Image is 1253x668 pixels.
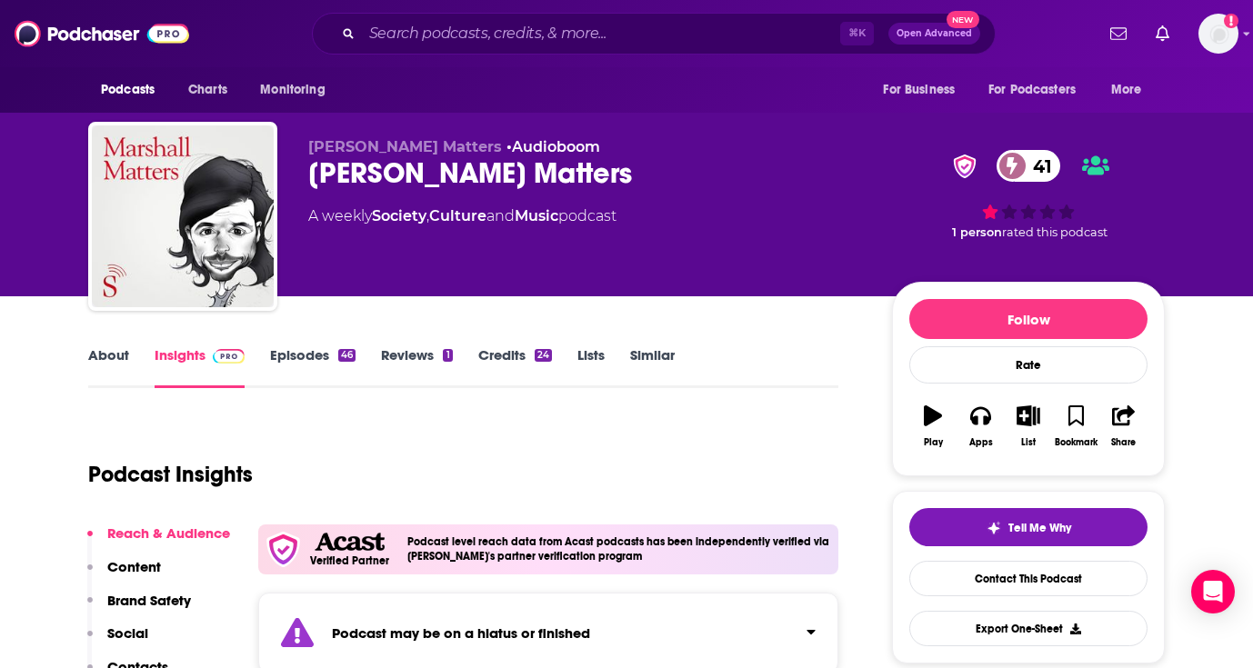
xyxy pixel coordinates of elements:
div: Play [924,437,943,448]
svg: Add a profile image [1224,14,1238,28]
span: • [506,138,600,155]
img: User Profile [1198,14,1238,54]
img: verified Badge [947,155,982,178]
img: tell me why sparkle [987,521,1001,535]
button: open menu [870,73,977,107]
span: Podcasts [101,77,155,103]
div: List [1021,437,1036,448]
button: Apps [957,394,1004,459]
p: Reach & Audience [107,524,230,542]
button: Content [87,558,161,592]
img: Podchaser - Follow, Share and Rate Podcasts [15,16,189,51]
div: Search podcasts, credits, & more... [312,13,996,55]
div: Rate [909,346,1148,384]
a: Episodes46 [270,346,356,388]
span: For Business [883,77,955,103]
button: open menu [1098,73,1165,107]
span: [PERSON_NAME] Matters [308,138,502,155]
div: Share [1111,437,1136,448]
span: and [486,207,515,224]
a: Reviews1 [381,346,452,388]
a: InsightsPodchaser Pro [155,346,245,388]
button: Share [1100,394,1148,459]
strong: Podcast may be on a hiatus or finished [332,624,590,642]
p: Brand Safety [107,592,191,609]
div: verified Badge41 1 personrated this podcast [892,138,1165,251]
a: Show notifications dropdown [1103,18,1134,49]
button: Open AdvancedNew [888,23,980,45]
img: Acast [315,533,384,552]
div: Open Intercom Messenger [1191,570,1235,613]
button: open menu [247,73,348,107]
h1: Podcast Insights [88,461,253,488]
a: Credits24 [478,346,552,388]
span: Tell Me Why [1008,521,1071,535]
img: verfied icon [266,532,301,567]
span: Open Advanced [897,29,972,38]
div: Bookmark [1055,437,1098,448]
a: Culture [429,207,486,224]
button: tell me why sparkleTell Me Why [909,508,1148,546]
span: rated this podcast [1002,225,1108,239]
button: open menu [88,73,178,107]
a: Similar [630,346,675,388]
button: Reach & Audience [87,524,230,558]
button: Social [87,624,148,658]
a: Contact This Podcast [909,561,1148,596]
span: For Podcasters [988,77,1076,103]
button: Follow [909,299,1148,339]
input: Search podcasts, credits, & more... [362,19,840,48]
button: Bookmark [1052,394,1099,459]
h4: Podcast level reach data from Acast podcasts has been independently verified via [PERSON_NAME]'s ... [407,535,831,563]
span: 1 person [952,225,1002,239]
button: Play [909,394,957,459]
span: More [1111,77,1142,103]
button: Show profile menu [1198,14,1238,54]
span: Charts [188,77,227,103]
div: 24 [535,349,552,362]
a: 41 [997,150,1061,182]
p: Content [107,558,161,575]
a: About [88,346,129,388]
a: Lists [577,346,605,388]
div: A weekly podcast [308,205,616,227]
p: Social [107,624,148,642]
span: Logged in as lori.heiselman [1198,14,1238,54]
h5: Verified Partner [310,555,389,566]
button: Export One-Sheet [909,611,1148,646]
div: 1 [443,349,452,362]
span: Monitoring [260,77,325,103]
a: Audioboom [512,138,600,155]
img: Marshall Matters [92,125,274,307]
a: Show notifications dropdown [1148,18,1177,49]
img: Podchaser Pro [213,349,245,364]
span: New [947,11,979,28]
span: 41 [1015,150,1061,182]
span: ⌘ K [840,22,874,45]
span: , [426,207,429,224]
a: Music [515,207,558,224]
button: open menu [977,73,1102,107]
button: Brand Safety [87,592,191,625]
div: Apps [969,437,993,448]
a: Charts [176,73,238,107]
a: Society [372,207,426,224]
div: 46 [338,349,356,362]
button: List [1005,394,1052,459]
